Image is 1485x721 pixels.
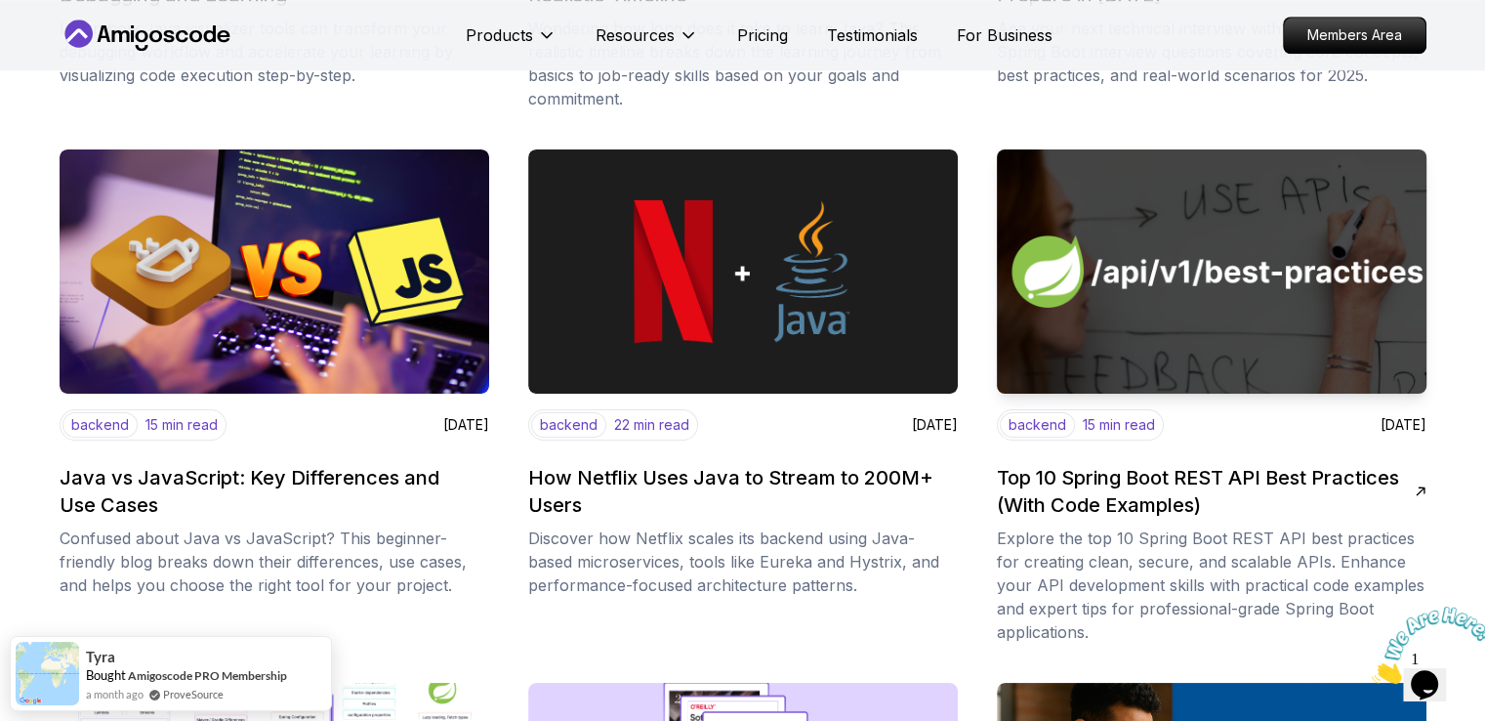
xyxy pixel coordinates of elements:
[528,464,946,519] h2: How Netflix Uses Java to Stream to 200M+ Users
[997,464,1415,519] h2: Top 10 Spring Boot REST API Best Practices (With Code Examples)
[737,23,788,47] a: Pricing
[596,23,698,63] button: Resources
[528,149,958,394] img: image
[1000,412,1075,438] p: backend
[1083,415,1155,435] p: 15 min read
[86,686,144,702] span: a month ago
[60,149,489,394] img: image
[1284,18,1425,53] p: Members Area
[16,642,79,705] img: provesource social proof notification image
[912,415,958,435] p: [DATE]
[997,527,1426,644] p: Explore the top 10 Spring Boot REST API best practices for creating clean, secure, and scalable A...
[531,412,606,438] p: backend
[596,23,675,47] p: Resources
[997,149,1426,644] a: imagebackend15 min read[DATE]Top 10 Spring Boot REST API Best Practices (With Code Examples)Explo...
[466,23,533,47] p: Products
[60,149,489,644] a: imagebackend15 min read[DATE]Java vs JavaScript: Key Differences and Use CasesConfused about Java...
[986,144,1437,401] img: image
[957,23,1052,47] a: For Business
[827,23,918,47] a: Testimonials
[614,415,689,435] p: 22 min read
[60,527,489,597] p: Confused about Java vs JavaScript? This beginner-friendly blog breaks down their differences, use...
[86,667,126,683] span: Bought
[1381,415,1426,435] p: [DATE]
[528,527,958,597] p: Discover how Netflix scales its backend using Java-based microservices, tools like Eureka and Hys...
[128,668,287,683] a: Amigoscode PRO Membership
[528,149,958,644] a: imagebackend22 min read[DATE]How Netflix Uses Java to Stream to 200M+ UsersDiscover how Netflix s...
[86,649,115,665] span: Tyra
[62,412,138,438] p: backend
[466,23,557,63] button: Products
[8,8,129,85] img: Chat attention grabber
[443,415,489,435] p: [DATE]
[1283,17,1426,54] a: Members Area
[60,464,477,519] h2: Java vs JavaScript: Key Differences and Use Cases
[163,686,224,702] a: ProveSource
[1364,599,1485,692] iframe: chat widget
[8,8,16,24] span: 1
[145,415,218,435] p: 15 min read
